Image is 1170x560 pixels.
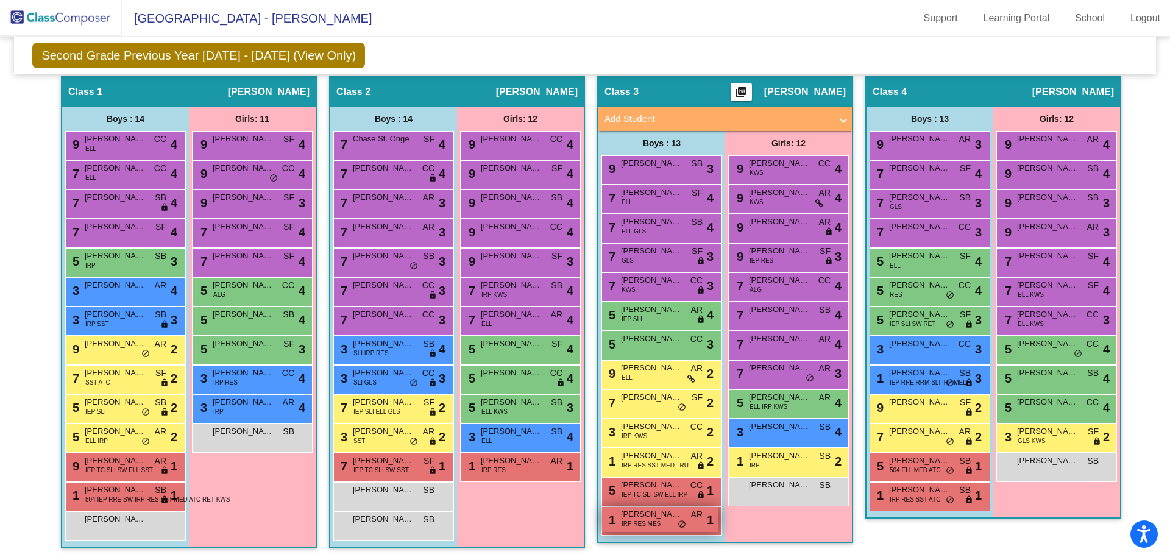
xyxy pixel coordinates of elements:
[606,250,615,263] span: 7
[959,191,971,204] span: SB
[734,162,743,175] span: 9
[606,308,615,322] span: 5
[353,338,414,350] span: [PERSON_NAME]
[171,135,177,154] span: 4
[621,186,682,199] span: [PERSON_NAME]
[32,43,365,68] span: Second Grade Previous Year [DATE] - [DATE] (View Only)
[890,290,902,299] span: RES
[819,303,831,316] span: SB
[889,338,950,350] span: [PERSON_NAME]
[690,333,703,346] span: CC
[1103,135,1110,154] span: 4
[330,107,457,131] div: Boys : 14
[1002,284,1012,297] span: 7
[338,255,347,268] span: 7
[889,191,950,204] span: [PERSON_NAME]
[353,133,414,145] span: Chase St. Onge
[496,86,578,98] span: [PERSON_NAME]
[622,285,636,294] span: KWS
[835,247,842,266] span: 3
[749,157,810,169] span: [PERSON_NAME]
[466,167,475,180] span: 9
[69,255,79,268] span: 5
[338,284,347,297] span: 7
[960,250,971,263] span: SF
[422,308,434,321] span: CC
[959,133,971,146] span: AR
[439,311,445,329] span: 3
[960,162,971,175] span: SF
[213,191,274,204] span: [PERSON_NAME]
[835,189,842,207] span: 4
[604,112,831,126] mat-panel-title: Add Student
[155,191,166,204] span: SB
[353,162,414,174] span: [PERSON_NAME]
[299,311,305,329] span: 4
[1103,194,1110,212] span: 3
[1087,308,1099,321] span: CC
[734,191,743,205] span: 9
[975,194,982,212] span: 3
[85,319,109,328] span: IRP SST
[835,335,842,353] span: 4
[874,225,884,239] span: 7
[155,250,166,263] span: SB
[439,194,445,212] span: 3
[959,338,971,350] span: CC
[820,245,831,258] span: SF
[734,221,743,234] span: 9
[889,250,950,262] span: [PERSON_NAME]
[338,196,347,210] span: 7
[1121,9,1170,28] a: Logout
[160,203,169,213] span: lock
[189,107,316,131] div: Girls: 11
[707,189,714,207] span: 4
[338,138,347,151] span: 7
[69,196,79,210] span: 7
[171,165,177,183] span: 4
[874,138,884,151] span: 9
[283,338,294,350] span: SF
[1017,162,1078,174] span: [PERSON_NAME]
[1002,138,1012,151] span: 9
[481,191,542,204] span: [PERSON_NAME]
[197,225,207,239] span: 7
[171,340,177,358] span: 2
[85,250,146,262] span: [PERSON_NAME]
[1002,196,1012,210] span: 9
[85,173,96,182] span: ELL
[691,303,703,316] span: AR
[213,133,274,145] span: [PERSON_NAME]
[1017,279,1078,291] span: [PERSON_NAME]
[734,86,748,103] mat-icon: picture_as_pdf
[466,313,475,327] span: 7
[1017,133,1078,145] span: [PERSON_NAME]
[85,338,146,350] span: [PERSON_NAME]
[764,86,846,98] span: [PERSON_NAME]
[835,218,842,236] span: 4
[299,223,305,241] span: 4
[213,221,274,233] span: [PERSON_NAME]
[889,221,950,233] span: [PERSON_NAME]
[171,311,177,329] span: 3
[338,167,347,180] span: 7
[697,286,705,296] span: lock
[85,144,96,153] span: ELL
[155,308,166,321] span: SB
[1032,86,1114,98] span: [PERSON_NAME]
[567,252,573,271] span: 3
[213,290,225,299] span: ALG
[213,308,274,321] span: [PERSON_NAME]
[299,252,305,271] span: 4
[734,279,743,292] span: 7
[1002,225,1012,239] span: 9
[824,227,833,237] span: lock
[551,162,562,175] span: SF
[423,250,434,263] span: SB
[749,186,810,199] span: [PERSON_NAME]
[889,133,950,145] span: [PERSON_NAME]
[1087,221,1099,233] span: AR
[731,83,752,101] button: Print Students Details
[697,257,705,266] span: lock
[824,257,833,266] span: lock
